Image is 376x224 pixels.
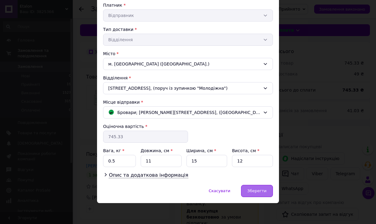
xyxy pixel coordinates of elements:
span: Скасувати [209,189,230,193]
div: [STREET_ADDRESS], (поруч із зупинкою "Молодіжна") [103,82,273,94]
div: Відділення [103,75,273,81]
label: Оціночна вартість [103,124,144,129]
div: м. [GEOGRAPHIC_DATA] ([GEOGRAPHIC_DATA].) [103,58,273,70]
span: Опис та додаткова інформація [109,172,188,178]
div: Платник [103,2,273,8]
span: Зберегти [247,189,267,193]
span: Бровари; [PERSON_NAME][STREET_ADDRESS], ([GEOGRAPHIC_DATA]) [117,109,260,116]
div: Тип доставки [103,26,273,32]
label: Вага, кг [103,148,124,153]
div: Місто [103,51,273,57]
label: Висота, см [232,148,259,153]
label: Довжина, см [141,148,173,153]
div: Місце відправки [103,99,273,105]
label: Ширина, см [186,148,216,153]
